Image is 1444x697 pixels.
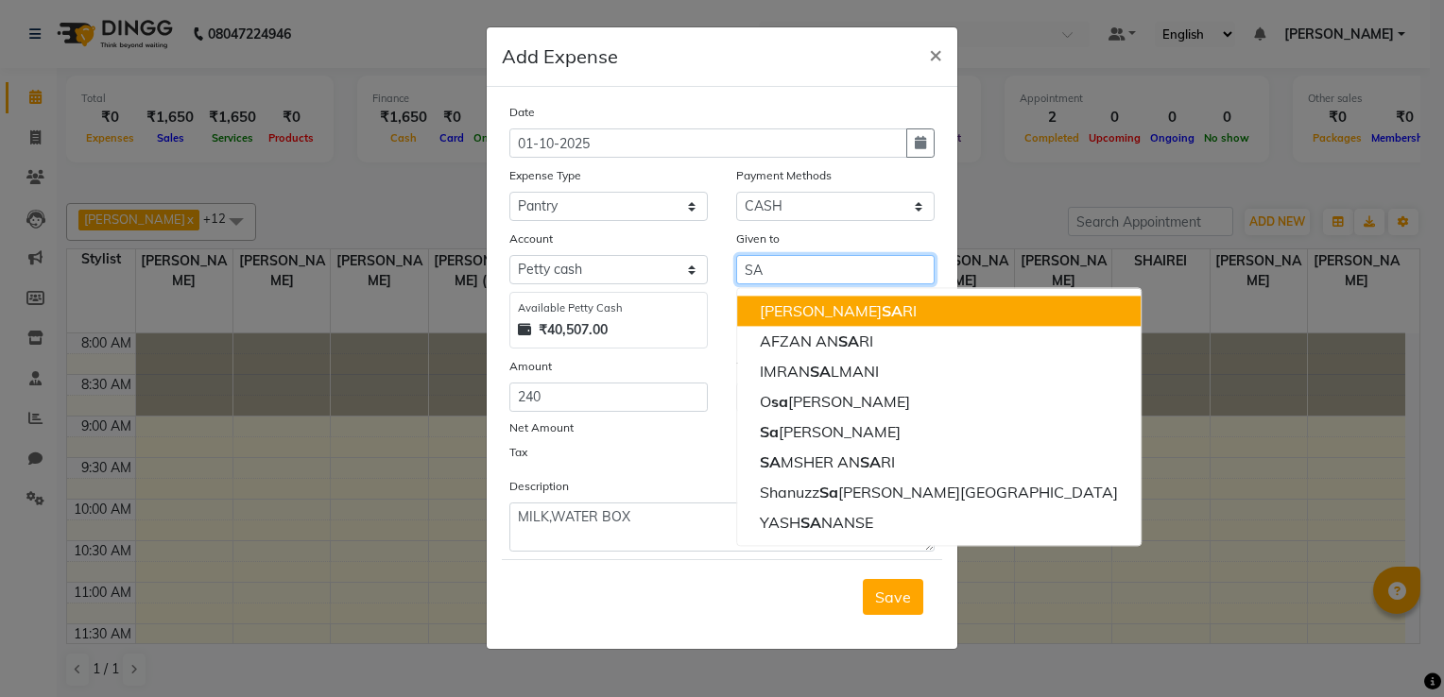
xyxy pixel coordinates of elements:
[760,331,873,350] ngb-highlight: AFZAN AN RI
[760,301,917,320] ngb-highlight: [PERSON_NAME] RI
[838,331,859,350] span: SA
[760,392,910,411] ngb-highlight: O [PERSON_NAME]
[539,320,608,340] strong: ₹40,507.00
[760,422,901,441] ngb-highlight: [PERSON_NAME]
[509,358,552,375] label: Amount
[736,167,832,184] label: Payment Methods
[810,362,831,381] span: SA
[509,230,553,247] label: Account
[509,104,535,121] label: Date
[860,452,881,471] span: SA
[760,452,895,471] ngb-highlight: MSHER AN RI
[736,255,935,284] input: Given to
[771,392,788,411] span: sa
[760,513,873,532] ngb-highlight: YASH NANSE
[760,452,781,471] span: SA
[819,483,838,501] span: Sa
[760,422,779,441] span: Sa
[509,382,708,412] input: Amount
[875,587,911,606] span: Save
[509,167,581,184] label: Expense Type
[509,478,569,495] label: Description
[760,362,879,381] ngb-highlight: IMRAN LMANI
[800,513,821,532] span: SA
[929,40,942,68] span: ×
[914,27,957,80] button: Close
[882,301,902,320] span: SA
[509,419,574,436] label: Net Amount
[502,42,618,71] h5: Add Expense
[509,444,527,461] label: Tax
[518,300,699,316] div: Available Petty Cash
[863,579,923,615] button: Save
[760,483,1118,501] ngb-highlight: Shanuzz [PERSON_NAME][GEOGRAPHIC_DATA]
[736,230,780,247] label: Given to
